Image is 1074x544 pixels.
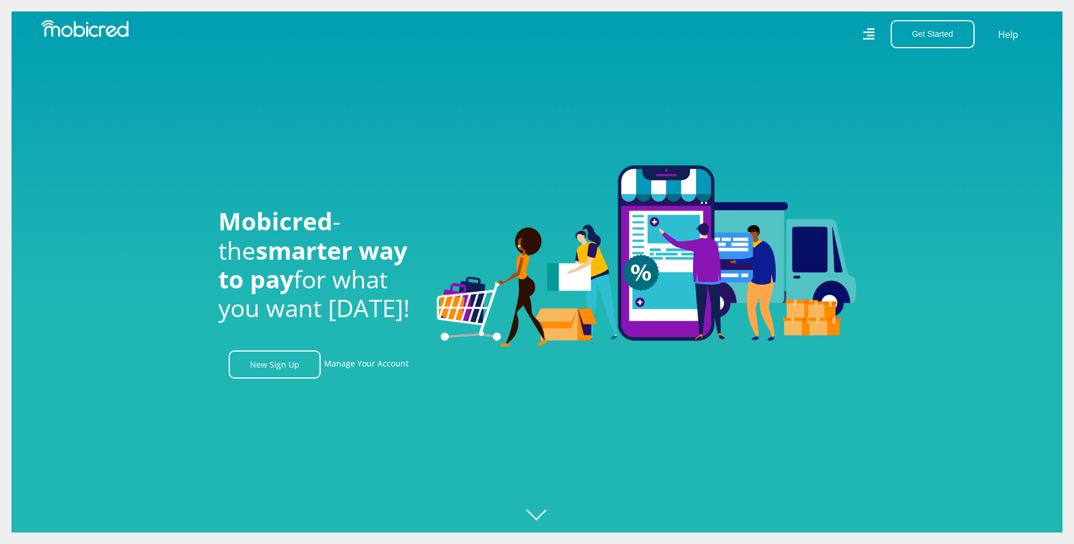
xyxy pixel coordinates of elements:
[324,350,409,379] a: Manage Your Account
[891,20,975,48] button: Get Started
[218,234,407,295] span: smarter way to pay
[218,205,333,237] span: Mobicred
[41,20,129,37] img: Mobicred
[437,165,856,347] img: Welcome to Mobicred
[998,27,1019,42] a: Help
[229,350,321,379] a: New Sign Up
[218,207,419,323] h1: - the for what you want [DATE]!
